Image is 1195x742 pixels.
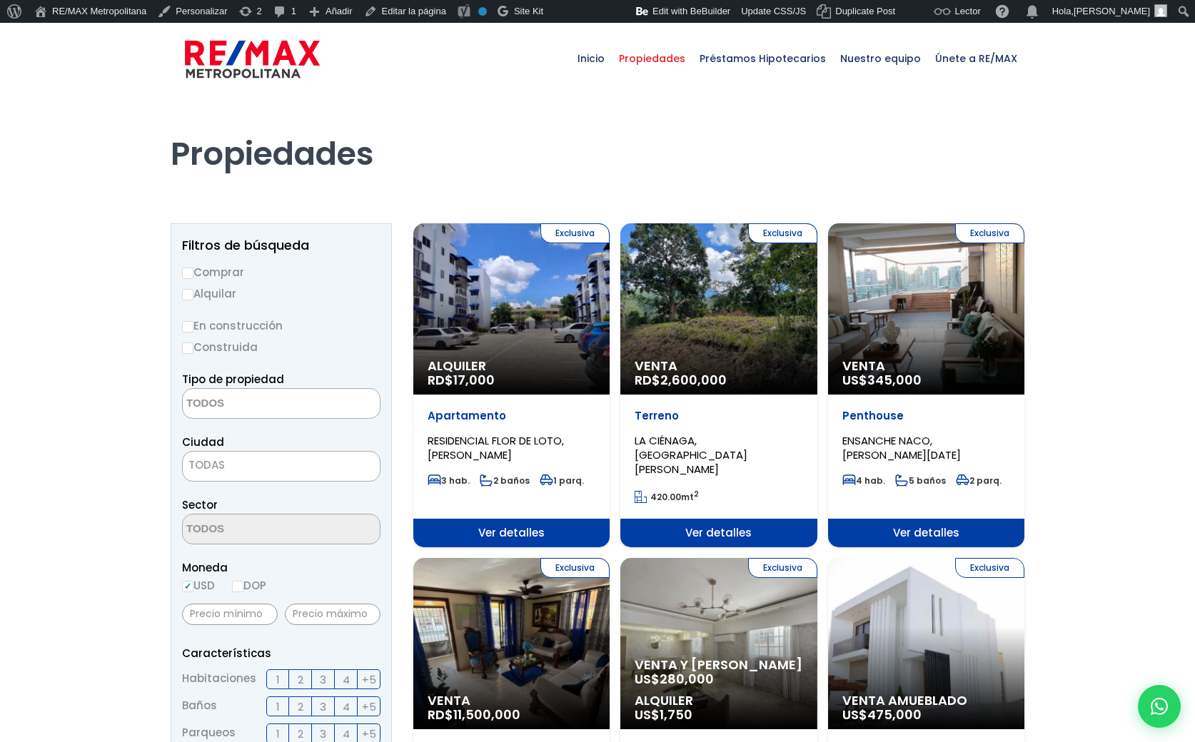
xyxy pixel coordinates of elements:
label: DOP [232,576,266,594]
span: 2,600,000 [660,371,727,389]
span: 345,000 [867,371,922,389]
span: Exclusiva [748,223,817,243]
span: Tipo de propiedad [182,372,284,387]
span: Exclusiva [955,558,1024,578]
h1: Propiedades [171,95,1024,173]
a: Únete a RE/MAX [928,23,1024,94]
input: Comprar [182,268,193,279]
a: Nuestro equipo [833,23,928,94]
span: 2 parq. [956,474,1002,487]
span: 2 [298,671,303,688]
span: US$ [635,706,692,723]
span: RD$ [635,371,727,389]
span: 1 parq. [540,474,584,487]
a: Inicio [570,23,612,94]
span: RD$ [428,371,495,389]
div: No indexar [478,7,487,16]
p: Características [182,644,380,662]
span: 3 [320,671,326,688]
span: US$ [635,670,714,688]
span: 4 [343,671,350,688]
input: Construida [182,342,193,354]
label: Comprar [182,263,380,281]
span: 4 hab. [842,474,885,487]
span: TODAS [183,455,380,475]
span: Ver detalles [413,519,610,547]
input: Precio máximo [285,604,380,625]
a: Propiedades [612,23,692,94]
textarea: Search [183,514,321,545]
span: Préstamos Hipotecarios [692,37,833,80]
span: Nuestro equipo [833,37,928,80]
span: +5 [362,671,376,688]
a: Exclusiva Venta RD$2,600,000 Terreno LA CIÉNAGA, [GEOGRAPHIC_DATA][PERSON_NAME] 420.00mt2 Ver det... [620,223,817,547]
a: Exclusiva Alquiler RD$17,000 Apartamento RESIDENCIAL FLOR DE LOTO, [PERSON_NAME] 3 hab. 2 baños 1... [413,223,610,547]
span: 3 hab. [428,474,470,487]
a: Exclusiva Venta US$345,000 Penthouse ENSANCHE NACO, [PERSON_NAME][DATE] 4 hab. 5 baños 2 parq. Ve... [828,223,1024,547]
img: Visitas de 48 horas. Haz clic para ver más estadísticas del sitio. [556,3,636,20]
span: 2 [298,698,303,716]
span: Sector [182,497,218,512]
textarea: Search [183,389,321,420]
span: Alquiler [428,359,595,373]
label: USD [182,576,215,594]
input: Alquilar [182,289,193,300]
span: 1,750 [660,706,692,723]
span: 17,000 [453,371,495,389]
p: Penthouse [842,409,1010,423]
p: Apartamento [428,409,595,423]
span: 5 baños [895,474,946,487]
span: 1 [276,698,280,716]
span: TODAS [188,457,225,472]
input: Precio mínimo [182,604,278,625]
h2: Filtros de búsqueda [182,238,380,253]
span: Inicio [570,37,612,80]
span: Venta [428,693,595,708]
span: RD$ [428,706,520,723]
img: remax-metropolitana-logo [185,38,320,81]
span: 11,500,000 [453,706,520,723]
span: Venta [635,359,802,373]
span: Venta [842,359,1010,373]
p: Terreno [635,409,802,423]
a: Préstamos Hipotecarios [692,23,833,94]
label: Construida [182,338,380,356]
span: 475,000 [867,706,922,723]
span: Site Kit [514,6,543,16]
span: ENSANCHE NACO, [PERSON_NAME][DATE] [842,433,961,462]
span: Baños [182,696,217,716]
span: mt [635,491,699,503]
span: 420.00 [650,491,681,503]
span: Únete a RE/MAX [928,37,1024,80]
span: 4 [343,698,350,716]
span: Propiedades [612,37,692,80]
span: Alquiler [635,693,802,708]
span: 280,000 [660,670,714,688]
input: DOP [232,581,243,592]
input: En construcción [182,321,193,332]
span: +5 [362,698,376,716]
span: Ver detalles [620,519,817,547]
span: Habitaciones [182,669,256,689]
span: TODAS [182,451,380,482]
span: RESIDENCIAL FLOR DE LOTO, [PERSON_NAME] [428,433,564,462]
span: [PERSON_NAME] [1074,6,1150,16]
a: RE/MAX Metropolitana [185,23,320,94]
sup: 2 [694,489,699,499]
span: Ver detalles [828,519,1024,547]
input: USD [182,581,193,592]
label: Alquilar [182,285,380,303]
span: Exclusiva [540,223,610,243]
span: 2 baños [480,474,530,487]
span: 1 [276,671,280,688]
span: Exclusiva [955,223,1024,243]
span: 3 [320,698,326,716]
span: Ciudad [182,434,224,449]
label: En construcción [182,317,380,335]
span: Venta Amueblado [842,693,1010,708]
span: US$ [842,706,922,723]
span: Exclusiva [748,558,817,578]
span: Exclusiva [540,558,610,578]
span: LA CIÉNAGA, [GEOGRAPHIC_DATA][PERSON_NAME] [635,433,747,477]
span: US$ [842,371,922,389]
